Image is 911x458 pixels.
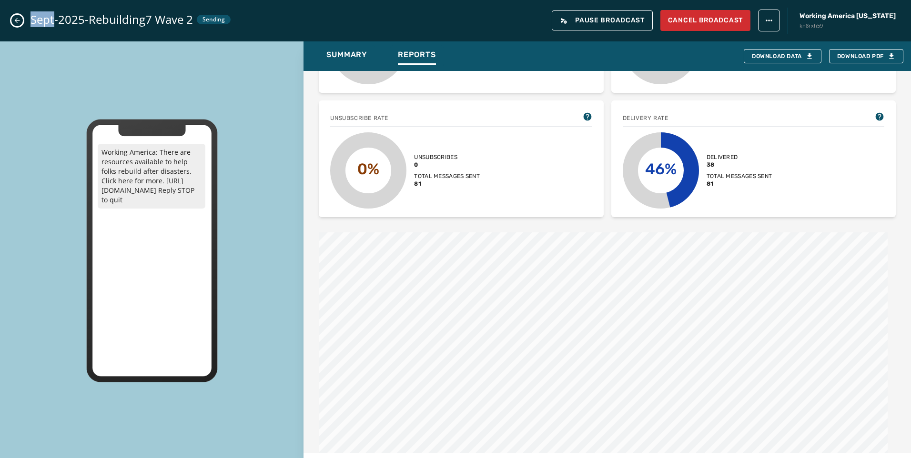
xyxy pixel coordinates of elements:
span: Working America [US_STATE] [800,11,896,21]
span: kn8rxh59 [800,22,896,30]
span: 38 [707,161,772,169]
span: Total messages sent [707,172,772,180]
div: Download Data [752,52,813,60]
button: broadcast action menu [758,10,780,31]
span: Unsubscribes [414,153,480,161]
span: 0 [414,161,480,169]
span: Download PDF [837,52,895,60]
button: Reports [390,45,444,67]
span: Unsubscribe Rate [330,114,388,122]
span: 81 [414,180,480,188]
span: Reports [398,50,436,60]
span: Sept-2025-Rebuilding7 Wave 2 [30,12,193,27]
button: Download PDF [829,49,903,63]
span: Sending [202,16,225,23]
span: Delivery Rate [623,114,668,122]
span: Cancel Broadcast [668,16,743,25]
text: 0% [357,160,379,178]
button: Pause Broadcast [552,10,653,30]
span: Total messages sent [414,172,480,180]
span: 81 [707,180,772,188]
span: Summary [326,50,367,60]
button: Summary [319,45,375,67]
button: Download Data [744,49,821,63]
span: Pause Broadcast [560,17,645,24]
p: Working America: There are resources available to help folks rebuild after disasters. Click here ... [98,144,205,209]
text: 46% [645,160,677,178]
button: Cancel Broadcast [660,10,750,31]
span: Delivered [707,153,772,161]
